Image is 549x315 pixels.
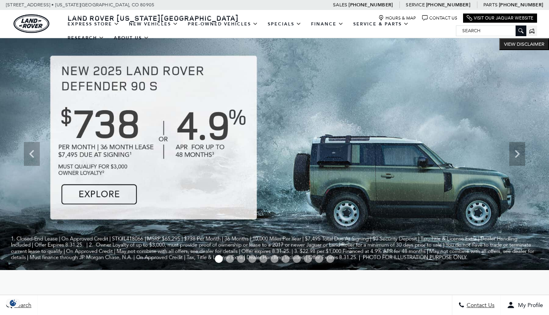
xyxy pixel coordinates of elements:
[263,17,306,31] a: Specials
[237,255,245,263] span: Go to slide 3
[501,295,549,315] button: Open user profile menu
[183,17,263,31] a: Pre-Owned Vehicles
[483,2,498,8] span: Parts
[306,17,348,31] a: Finance
[282,255,290,263] span: Go to slide 7
[293,255,301,263] span: Go to slide 8
[499,38,549,50] button: VIEW DISCLAIMER
[63,31,109,45] a: Research
[504,41,544,47] span: VIEW DISCLAIMER
[315,255,323,263] span: Go to slide 10
[326,255,334,263] span: Go to slide 11
[378,15,416,21] a: Hours & Map
[63,13,243,23] a: Land Rover [US_STATE][GEOGRAPHIC_DATA]
[248,255,256,263] span: Go to slide 4
[465,302,494,309] span: Contact Us
[124,17,183,31] a: New Vehicles
[348,2,393,8] a: [PHONE_NUMBER]
[271,255,278,263] span: Go to slide 6
[63,17,456,45] nav: Main Navigation
[109,31,154,45] a: About Us
[499,2,543,8] a: [PHONE_NUMBER]
[259,255,267,263] span: Go to slide 5
[63,17,124,31] a: EXPRESS STORE
[215,255,223,263] span: Go to slide 1
[6,2,154,8] a: [STREET_ADDRESS] • [US_STATE][GEOGRAPHIC_DATA], CO 80905
[426,2,470,8] a: [PHONE_NUMBER]
[422,15,457,21] a: Contact Us
[406,2,424,8] span: Service
[509,142,525,166] div: Next
[4,299,22,307] section: Click to Open Cookie Consent Modal
[515,302,543,309] span: My Profile
[333,2,347,8] span: Sales
[68,13,239,23] span: Land Rover [US_STATE][GEOGRAPHIC_DATA]
[456,26,526,35] input: Search
[14,14,49,33] img: Land Rover
[24,142,40,166] div: Previous
[304,255,312,263] span: Go to slide 9
[348,17,414,31] a: Service & Parts
[4,299,22,307] img: Opt-Out Icon
[467,15,533,21] a: Visit Our Jaguar Website
[14,14,49,33] a: land-rover
[226,255,234,263] span: Go to slide 2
